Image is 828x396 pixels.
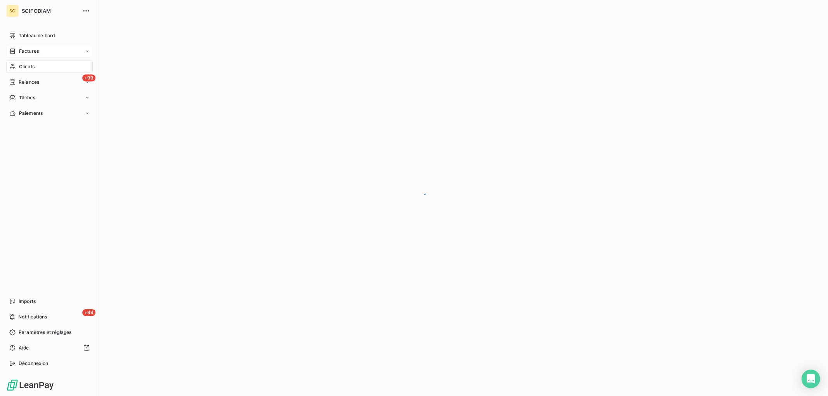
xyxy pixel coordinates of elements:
[19,32,55,39] span: Tableau de bord
[18,313,47,320] span: Notifications
[802,370,820,388] div: Open Intercom Messenger
[19,48,39,55] span: Factures
[19,79,39,86] span: Relances
[82,309,95,316] span: +99
[19,298,36,305] span: Imports
[6,342,93,354] a: Aide
[82,74,95,81] span: +99
[19,329,71,336] span: Paramètres et réglages
[19,344,29,351] span: Aide
[19,110,43,117] span: Paiements
[6,379,54,391] img: Logo LeanPay
[19,360,49,367] span: Déconnexion
[22,8,78,14] span: SCIFODIAM
[19,94,35,101] span: Tâches
[19,63,35,70] span: Clients
[6,5,19,17] div: SC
